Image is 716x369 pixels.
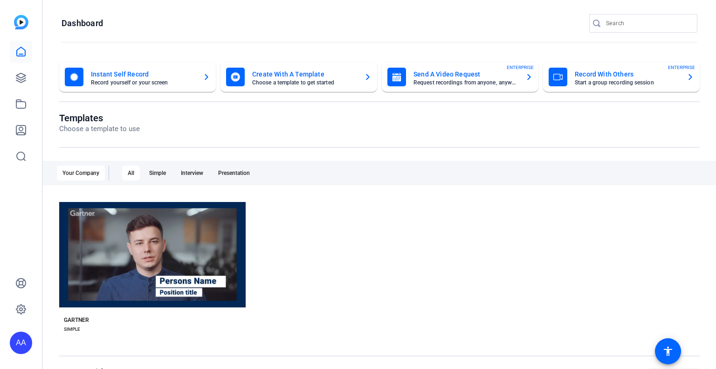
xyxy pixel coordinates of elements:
div: Presentation [213,166,255,181]
mat-card-subtitle: Request recordings from anyone, anywhere [413,80,518,85]
mat-card-subtitle: Record yourself or your screen [91,80,195,85]
div: Simple [144,166,172,181]
button: Instant Self RecordRecord yourself or your screen [59,62,216,92]
mat-card-title: Instant Self Record [91,69,195,80]
mat-card-subtitle: Start a group recording session [575,80,679,85]
button: Send A Video RequestRequest recordings from anyone, anywhereENTERPRISE [382,62,538,92]
div: SIMPLE [64,326,80,333]
span: ENTERPRISE [507,64,534,71]
mat-card-title: Send A Video Request [413,69,518,80]
h1: Dashboard [62,18,103,29]
div: Interview [175,166,209,181]
input: Search [606,18,690,29]
button: Record With OthersStart a group recording sessionENTERPRISE [543,62,700,92]
mat-card-subtitle: Choose a template to get started [252,80,357,85]
p: Choose a template to use [59,124,140,134]
div: Your Company [57,166,105,181]
mat-card-title: Create With A Template [252,69,357,80]
h1: Templates [59,112,140,124]
button: Create With A TemplateChoose a template to get started [220,62,377,92]
mat-icon: accessibility [662,346,674,357]
div: AA [10,332,32,354]
img: blue-gradient.svg [14,15,28,29]
mat-card-title: Record With Others [575,69,679,80]
span: ENTERPRISE [668,64,695,71]
div: All [122,166,140,181]
div: GARTNER [64,316,89,324]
